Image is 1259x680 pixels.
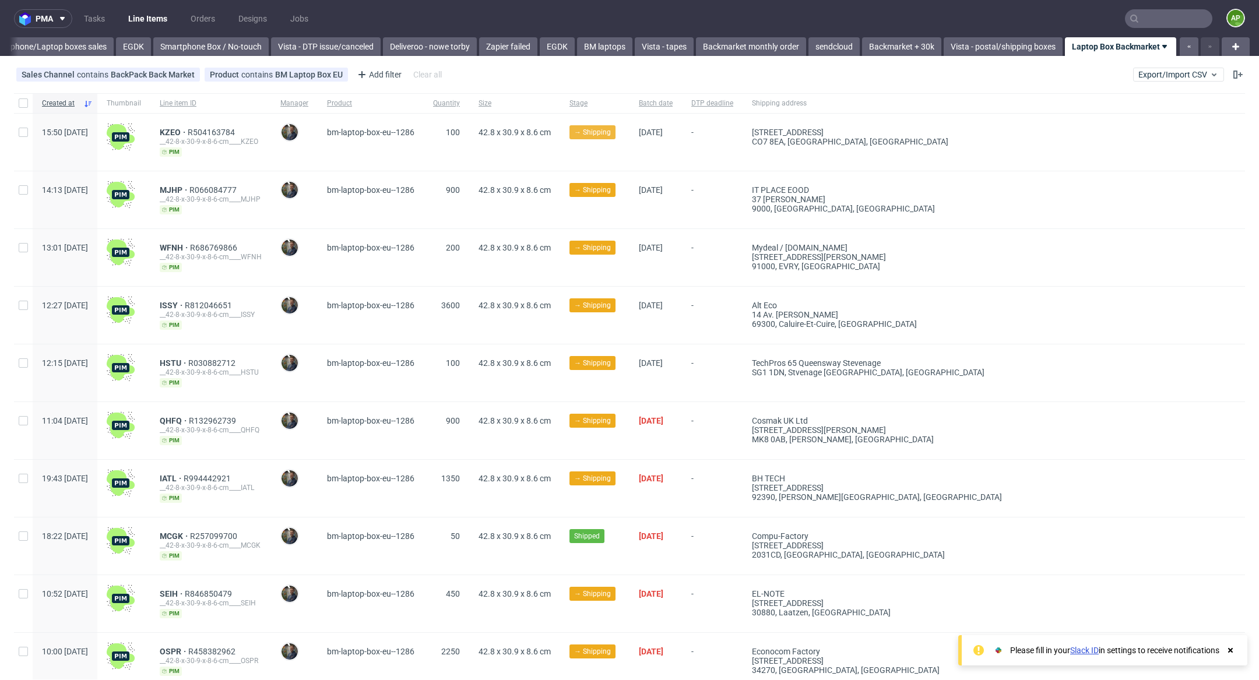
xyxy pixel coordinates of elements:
img: Maciej Sobola [282,239,298,256]
span: - [691,647,733,676]
span: bm-laptop-box-eu--1286 [327,128,414,137]
div: BH TECH [752,474,1002,483]
img: wHgJFi1I6lmhQAAAABJRU5ErkJggg== [107,238,135,266]
span: bm-laptop-box-eu--1286 [327,243,414,252]
div: 2031CD, [GEOGRAPHIC_DATA] , [GEOGRAPHIC_DATA] [752,550,1002,559]
span: [DATE] [639,474,663,483]
span: [DATE] [639,589,663,598]
span: → Shipping [574,185,611,195]
span: 50 [451,531,460,541]
img: Maciej Sobola [282,413,298,429]
div: __42-8-x-30-9-x-8-6-cm____HSTU [160,368,262,377]
span: 2250 [441,647,460,656]
a: Backmarket monthly order [696,37,806,56]
div: __42-8-x-30-9-x-8-6-cm____QHFQ [160,425,262,435]
div: EL-NOTE [752,589,1002,598]
span: R132962739 [189,416,238,425]
div: Add filter [353,65,404,84]
img: Maciej Sobola [282,355,298,371]
span: 11:04 [DATE] [42,416,88,425]
div: Mydeal / [DOMAIN_NAME] [752,243,1002,252]
span: bm-laptop-box-eu--1286 [327,474,414,483]
div: 37 [PERSON_NAME] [752,195,1002,204]
span: 12:15 [DATE] [42,358,88,368]
span: 42.8 x 30.9 x 8.6 cm [479,589,551,598]
a: Smartphone Box / No-touch [153,37,269,56]
span: Quantity [433,98,460,108]
button: Export/Import CSV [1133,68,1224,82]
a: Line Items [121,9,174,28]
img: wHgJFi1I6lmhQAAAABJRU5ErkJggg== [107,181,135,209]
div: IT PLACE EOOD [752,185,1002,195]
span: → Shipping [574,127,611,138]
a: R257099700 [190,531,240,541]
a: R812046651 [185,301,234,310]
div: Econocom Factory [752,647,1002,656]
a: Vista - tapes [635,37,694,56]
a: IATL [160,474,184,483]
span: - [691,358,733,387]
span: 42.8 x 30.9 x 8.6 cm [479,301,551,310]
span: R030882712 [188,358,238,368]
span: DTP deadline [691,98,733,108]
div: __42-8-x-30-9-x-8-6-cm____MCGK [160,541,262,550]
img: Maciej Sobola [282,182,298,198]
img: wHgJFi1I6lmhQAAAABJRU5ErkJggg== [107,296,135,324]
a: R458382962 [188,647,238,656]
div: 14 Av. [PERSON_NAME] [752,310,1002,319]
span: pim [160,609,182,618]
span: Thumbnail [107,98,141,108]
img: wHgJFi1I6lmhQAAAABJRU5ErkJggg== [107,642,135,670]
div: [STREET_ADDRESS] [752,598,1002,608]
a: MCGK [160,531,190,541]
img: wHgJFi1I6lmhQAAAABJRU5ErkJggg== [107,584,135,612]
a: QHFQ [160,416,189,425]
div: 69300, Caluire-et-Cuire , [GEOGRAPHIC_DATA] [752,319,1002,329]
span: 10:52 [DATE] [42,589,88,598]
img: Maciej Sobola [282,528,298,544]
span: WFNH [160,243,190,252]
span: - [691,301,733,330]
div: MK8 0AB, [PERSON_NAME] , [GEOGRAPHIC_DATA] [752,435,1002,444]
a: sendcloud [808,37,860,56]
span: R066084777 [189,185,239,195]
span: 12:27 [DATE] [42,301,88,310]
a: HSTU [160,358,188,368]
a: Jobs [283,9,315,28]
span: Shipped [574,531,600,541]
div: 92390, [PERSON_NAME][GEOGRAPHIC_DATA] , [GEOGRAPHIC_DATA] [752,492,1002,502]
span: 15:50 [DATE] [42,128,88,137]
span: pma [36,15,53,23]
span: - [691,185,733,214]
span: [DATE] [639,301,663,310]
a: R846850479 [185,589,234,598]
span: 42.8 x 30.9 x 8.6 cm [479,474,551,483]
div: TechPros 65 queensway Stevenage [752,358,1002,368]
a: Backmarket + 30k [862,37,941,56]
div: Clear all [411,66,444,83]
span: [DATE] [639,243,663,252]
div: __42-8-x-30-9-x-8-6-cm____SEIH [160,598,262,608]
span: Export/Import CSV [1138,70,1219,79]
div: Cosmak UK Ltd [752,416,1002,425]
span: Created at [42,98,79,108]
a: Orders [184,9,222,28]
span: [DATE] [639,185,663,195]
span: [DATE] [639,128,663,137]
span: bm-laptop-box-eu--1286 [327,301,414,310]
div: __42-8-x-30-9-x-8-6-cm____ISSY [160,310,262,319]
a: Vista - DTP issue/canceled [271,37,381,56]
span: Stage [569,98,620,108]
span: Batch date [639,98,673,108]
span: R504163784 [188,128,237,137]
span: pim [160,436,182,445]
a: Zapier failed [479,37,537,56]
span: 13:01 [DATE] [42,243,88,252]
span: contains [77,70,111,79]
span: → Shipping [574,589,611,599]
